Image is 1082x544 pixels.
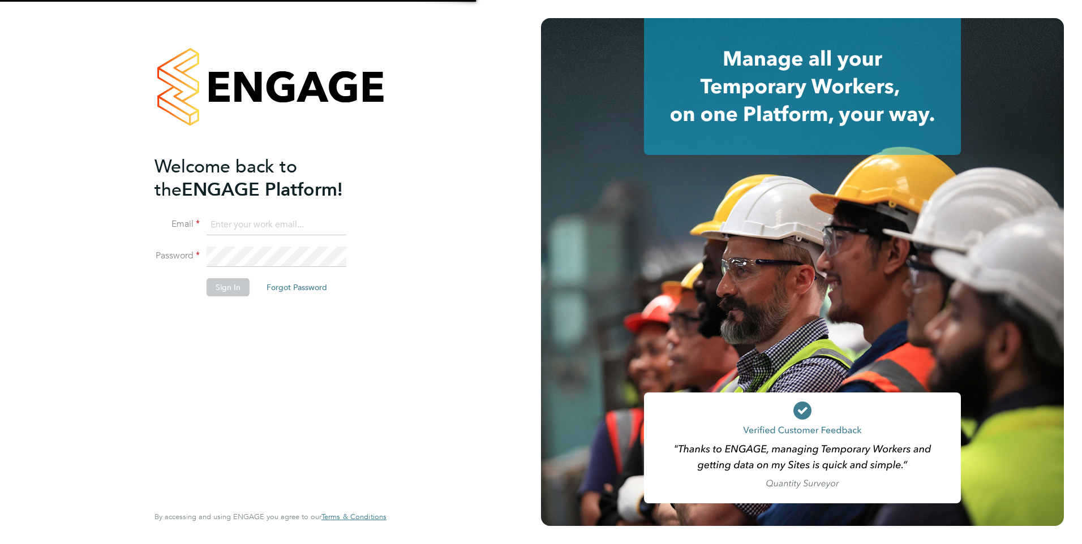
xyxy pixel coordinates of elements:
label: Email [154,218,200,230]
span: By accessing and using ENGAGE you agree to our [154,512,387,521]
label: Password [154,250,200,262]
a: Terms & Conditions [321,512,387,521]
button: Sign In [207,278,250,296]
h2: ENGAGE Platform! [154,155,375,201]
span: Terms & Conditions [321,512,387,521]
button: Forgot Password [257,278,336,296]
input: Enter your work email... [207,215,346,235]
span: Welcome back to the [154,156,297,201]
